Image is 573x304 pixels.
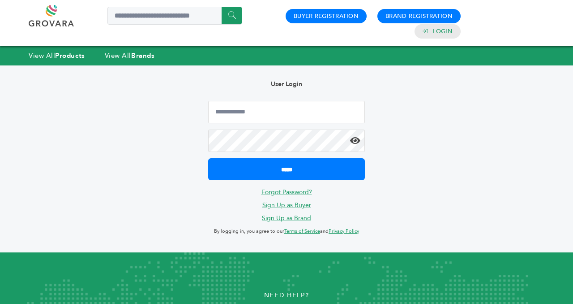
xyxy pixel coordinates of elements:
[433,27,453,35] a: Login
[208,101,365,123] input: Email Address
[385,12,453,20] a: Brand Registration
[29,289,544,302] p: Need Help?
[271,80,302,88] b: User Login
[284,228,320,235] a: Terms of Service
[107,7,242,25] input: Search a product or brand...
[294,12,359,20] a: Buyer Registration
[55,51,85,60] strong: Products
[105,51,155,60] a: View AllBrands
[29,51,85,60] a: View AllProducts
[262,201,311,209] a: Sign Up as Buyer
[208,130,365,152] input: Password
[329,228,359,235] a: Privacy Policy
[208,226,365,237] p: By logging in, you agree to our and
[261,188,312,196] a: Forgot Password?
[262,214,311,222] a: Sign Up as Brand
[131,51,154,60] strong: Brands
